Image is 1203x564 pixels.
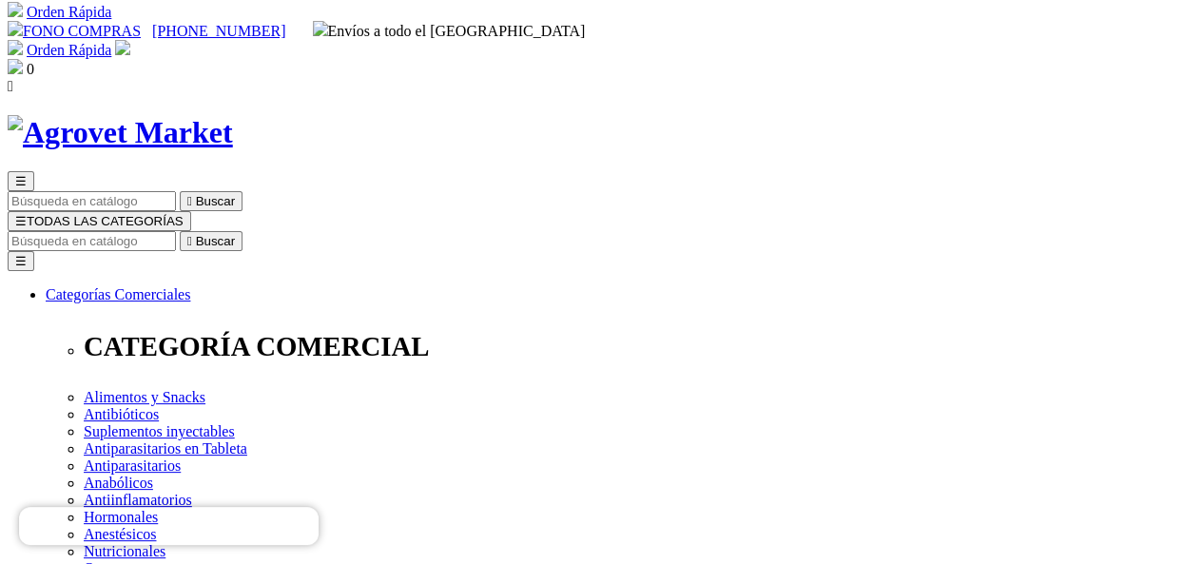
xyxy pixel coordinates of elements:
a: Suplementos inyectables [84,423,235,439]
p: CATEGORÍA COMERCIAL [84,331,1195,362]
a: Antibióticos [84,406,159,422]
a: [PHONE_NUMBER] [152,23,285,39]
a: Categorías Comerciales [46,286,190,302]
i:  [187,194,192,208]
a: Nutricionales [84,543,165,559]
a: Anabólicos [84,475,153,491]
a: Antiparasitarios en Tableta [84,440,247,457]
a: Alimentos y Snacks [84,389,205,405]
button: ☰TODAS LAS CATEGORÍAS [8,211,191,231]
button:  Buscar [180,191,243,211]
input: Buscar [8,231,176,251]
img: Agrovet Market [8,115,233,150]
span: 0 [27,61,34,77]
a: Acceda a su cuenta de cliente [115,42,130,58]
span: Envíos a todo el [GEOGRAPHIC_DATA] [313,23,586,39]
img: user.svg [115,40,130,55]
a: Antiparasitarios [84,457,181,474]
span: Buscar [196,234,235,248]
img: shopping-bag.svg [8,59,23,74]
img: delivery-truck.svg [313,21,328,36]
input: Buscar [8,191,176,211]
a: Orden Rápida [27,42,111,58]
i:  [8,78,13,94]
img: shopping-cart.svg [8,2,23,17]
a: Orden Rápida [27,4,111,20]
a: FONO COMPRAS [8,23,141,39]
a: Antiinflamatorios [84,492,192,508]
iframe: Brevo live chat [19,507,319,545]
i:  [187,234,192,248]
img: phone.svg [8,21,23,36]
button:  Buscar [180,231,243,251]
button: ☰ [8,251,34,271]
span: Buscar [196,194,235,208]
span: ☰ [15,214,27,228]
button: ☰ [8,171,34,191]
span: ☰ [15,174,27,188]
img: shopping-cart.svg [8,40,23,55]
